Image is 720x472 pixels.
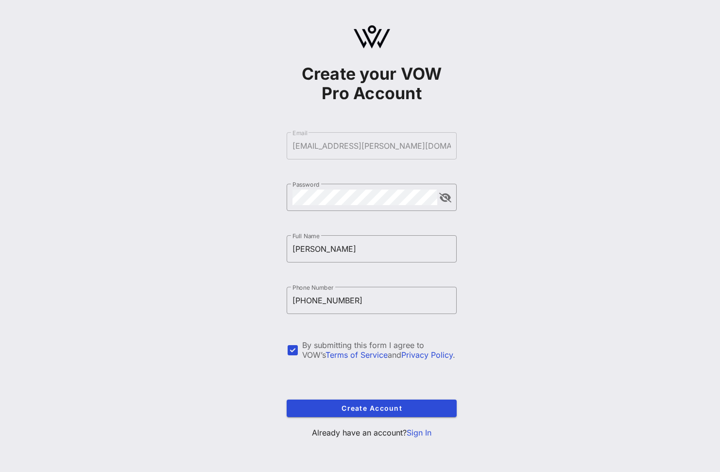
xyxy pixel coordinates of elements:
[439,193,451,203] button: append icon
[294,404,449,412] span: Create Account
[302,340,457,360] div: By submitting this form I agree to VOW’s and .
[401,350,453,360] a: Privacy Policy
[354,25,390,49] img: logo.svg
[287,64,457,103] h1: Create your VOW Pro Account
[292,181,320,188] label: Password
[292,284,333,291] label: Phone Number
[292,232,320,240] label: Full Name
[287,427,457,438] p: Already have an account?
[326,350,388,360] a: Terms of Service
[407,428,431,437] a: Sign In
[292,129,308,137] label: Email
[287,400,457,417] button: Create Account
